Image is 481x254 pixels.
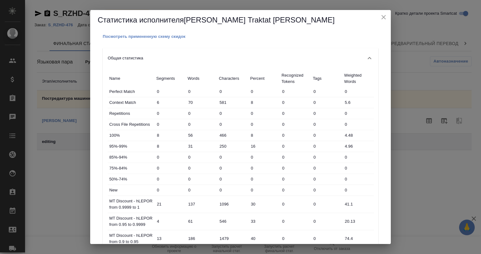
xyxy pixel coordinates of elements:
input: ✎ Введи что-нибудь [155,87,186,96]
a: Посмотреть примененную схему скидок [103,33,185,39]
input: ✎ Введи что-нибудь [343,200,374,209]
input: ✎ Введи что-нибудь [249,131,280,140]
input: ✎ Введи что-нибудь [280,131,311,140]
input: ✎ Введи что-нибудь [343,164,374,173]
input: ✎ Введи что-нибудь [249,164,280,173]
input: ✎ Введи что-нибудь [280,185,311,195]
input: ✎ Введи что-нибудь [217,109,249,118]
p: 95%-99% [109,143,153,150]
input: ✎ Введи что-нибудь [186,87,217,96]
input: ✎ Введи что-нибудь [155,131,186,140]
p: Perfect Match [109,89,153,95]
input: ✎ Введи что-нибудь [343,109,374,118]
button: close [379,13,388,22]
input: ✎ Введи что-нибудь [155,217,186,226]
input: ✎ Введи что-нибудь [311,87,343,96]
p: Repetitions [109,110,153,117]
input: ✎ Введи что-нибудь [343,185,374,195]
input: ✎ Введи что-нибудь [217,142,249,151]
input: ✎ Введи что-нибудь [280,164,311,173]
input: ✎ Введи что-нибудь [217,120,249,129]
input: ✎ Введи что-нибудь [343,153,374,162]
p: Recognized Tokens [282,72,310,85]
input: ✎ Введи что-нибудь [186,109,217,118]
p: 50%-74% [109,176,153,182]
input: ✎ Введи что-нибудь [249,217,280,226]
input: ✎ Введи что-нибудь [343,234,374,243]
input: ✎ Введи что-нибудь [155,164,186,173]
p: 100% [109,132,153,139]
p: Общая статистика [108,55,143,61]
input: ✎ Введи что-нибудь [155,120,186,129]
input: ✎ Введи что-нибудь [186,217,217,226]
input: ✎ Введи что-нибудь [217,185,249,195]
input: ✎ Введи что-нибудь [311,109,343,118]
input: ✎ Введи что-нибудь [217,164,249,173]
input: ✎ Введи что-нибудь [249,200,280,209]
input: ✎ Введи что-нибудь [311,175,343,184]
input: ✎ Введи что-нибудь [217,234,249,243]
input: ✎ Введи что-нибудь [311,120,343,129]
input: ✎ Введи что-нибудь [280,153,311,162]
input: ✎ Введи что-нибудь [186,200,217,209]
input: ✎ Введи что-нибудь [249,87,280,96]
input: ✎ Введи что-нибудь [311,153,343,162]
input: ✎ Введи что-нибудь [280,98,311,107]
input: ✎ Введи что-нибудь [280,217,311,226]
input: ✎ Введи что-нибудь [217,131,249,140]
input: ✎ Введи что-нибудь [280,87,311,96]
input: ✎ Введи что-нибудь [155,185,186,195]
p: Characters [219,75,247,82]
input: ✎ Введи что-нибудь [311,234,343,243]
input: ✎ Введи что-нибудь [217,200,249,209]
input: ✎ Введи что-нибудь [186,98,217,107]
input: ✎ Введи что-нибудь [217,98,249,107]
input: ✎ Введи что-нибудь [311,98,343,107]
input: ✎ Введи что-нибудь [311,164,343,173]
input: ✎ Введи что-нибудь [186,131,217,140]
p: Tags [313,75,341,82]
p: Context Match [109,99,153,106]
input: ✎ Введи что-нибудь [155,234,186,243]
input: ✎ Введи что-нибудь [343,131,374,140]
input: ✎ Введи что-нибудь [311,217,343,226]
input: ✎ Введи что-нибудь [155,153,186,162]
p: Name [109,75,153,82]
p: 75%-84% [109,165,153,171]
div: Общая статистика [103,48,378,68]
p: MT Discount - hLEPOR from 0.95 to 0.9999 [109,215,153,228]
p: MT Discount - hLEPOR from 0.9 to 0.95 [109,232,153,245]
input: ✎ Введи что-нибудь [280,142,311,151]
input: ✎ Введи что-нибудь [186,185,217,195]
input: ✎ Введи что-нибудь [186,164,217,173]
p: Segments [156,75,184,82]
p: New [109,187,153,193]
input: ✎ Введи что-нибудь [186,234,217,243]
input: ✎ Введи что-нибудь [343,217,374,226]
input: ✎ Введи что-нибудь [311,185,343,195]
input: ✎ Введи что-нибудь [311,142,343,151]
input: ✎ Введи что-нибудь [343,87,374,96]
input: ✎ Введи что-нибудь [249,153,280,162]
p: 85%-94% [109,154,153,160]
p: Weighted Words [344,72,372,85]
input: ✎ Введи что-нибудь [155,98,186,107]
input: ✎ Введи что-нибудь [249,185,280,195]
input: ✎ Введи что-нибудь [280,234,311,243]
input: ✎ Введи что-нибудь [280,120,311,129]
input: ✎ Введи что-нибудь [186,120,217,129]
input: ✎ Введи что-нибудь [155,200,186,209]
input: ✎ Введи что-нибудь [217,175,249,184]
input: ✎ Введи что-нибудь [155,109,186,118]
input: ✎ Введи что-нибудь [249,109,280,118]
input: ✎ Введи что-нибудь [155,142,186,151]
input: ✎ Введи что-нибудь [155,175,186,184]
input: ✎ Введи что-нибудь [249,120,280,129]
h5: Статистика исполнителя [PERSON_NAME] Traktat [PERSON_NAME] [98,15,383,25]
input: ✎ Введи что-нибудь [343,142,374,151]
p: Words [188,75,216,82]
p: Percent [250,75,278,82]
input: ✎ Введи что-нибудь [343,98,374,107]
input: ✎ Введи что-нибудь [249,98,280,107]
